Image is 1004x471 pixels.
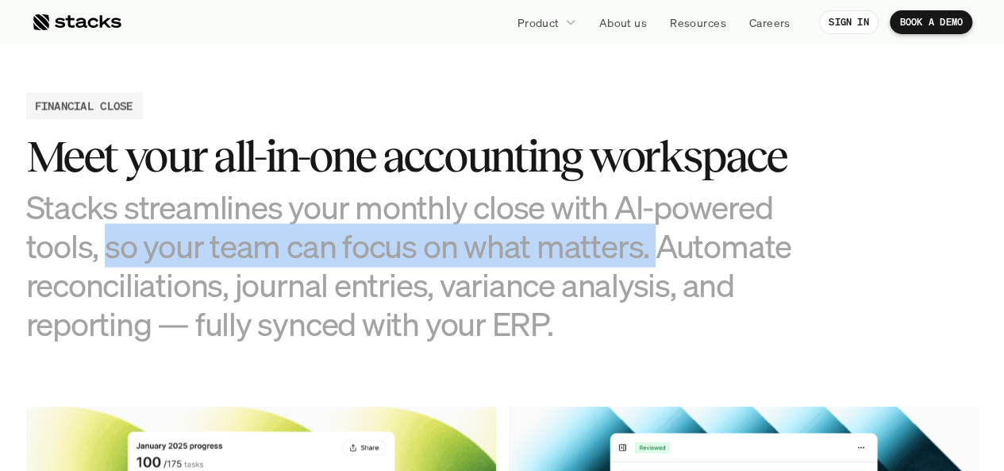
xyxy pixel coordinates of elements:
h3: Meet your all-in-one accounting workspace [26,131,820,180]
a: SIGN IN [819,10,879,34]
a: BOOK A DEMO [890,10,972,34]
a: Privacy Policy [187,368,257,379]
h2: FINANCIAL CLOSE [35,97,133,114]
a: Careers [740,8,800,37]
p: Resources [670,14,726,31]
p: Product [517,14,560,31]
p: BOOK A DEMO [899,17,963,28]
h3: Stacks streamlines your monthly close with AI-powered tools, so your team can focus on what matte... [26,187,820,343]
a: About us [590,8,656,37]
p: About us [599,14,647,31]
a: Resources [660,8,736,37]
p: SIGN IN [829,17,869,28]
p: Careers [749,14,791,31]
